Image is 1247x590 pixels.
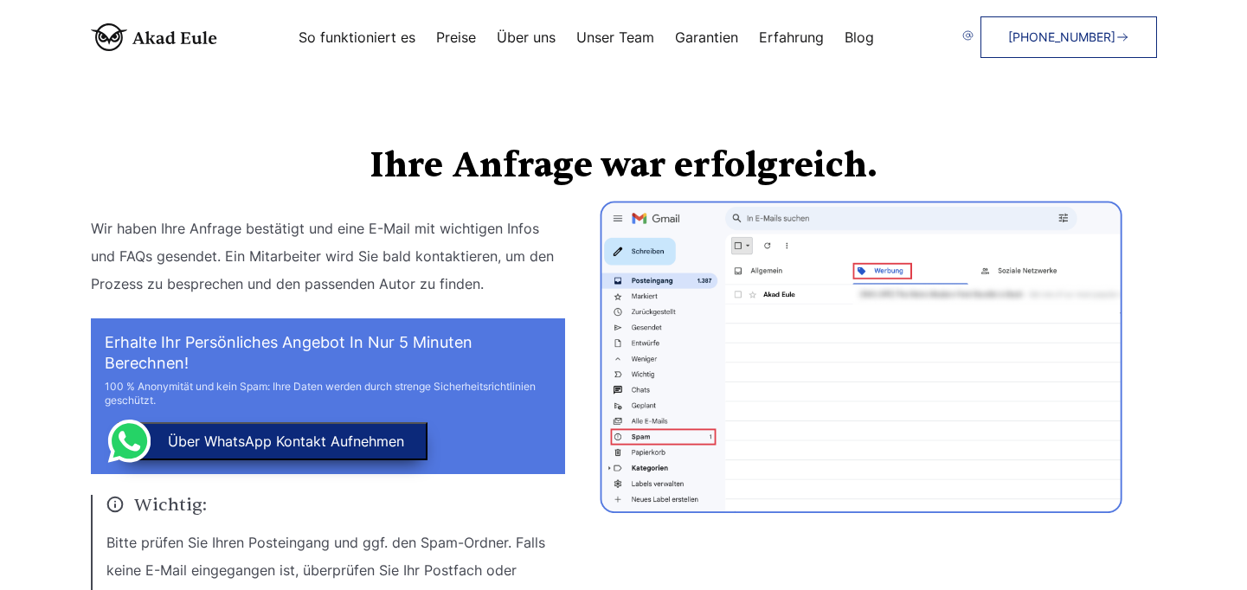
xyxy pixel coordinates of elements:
[576,30,654,44] a: Unser Team
[106,495,565,515] span: Wichtig:
[980,16,1157,58] a: [PHONE_NUMBER]
[962,30,974,42] img: email
[105,332,551,374] h2: Erhalte Ihr persönliches Angebot in nur 5 Minuten berechnen!
[105,380,551,407] div: 100 % Anonymität und kein Spam: Ihre Daten werden durch strenge Sicherheitsrichtlinien geschützt.
[600,201,1122,513] img: thanks
[675,30,738,44] a: Garantien
[91,23,217,51] img: logo
[91,149,1157,183] h1: Ihre Anfrage war erfolgreich.
[845,30,874,44] a: Blog
[497,30,556,44] a: Über uns
[1008,30,1115,44] span: [PHONE_NUMBER]
[118,422,427,460] button: über WhatsApp Kontakt aufnehmen
[299,30,415,44] a: So funktioniert es
[759,30,824,44] a: Erfahrung
[436,30,476,44] a: Preise
[91,215,565,298] p: Wir haben Ihre Anfrage bestätigt und eine E-Mail mit wichtigen Infos und FAQs gesendet. Ein Mitar...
